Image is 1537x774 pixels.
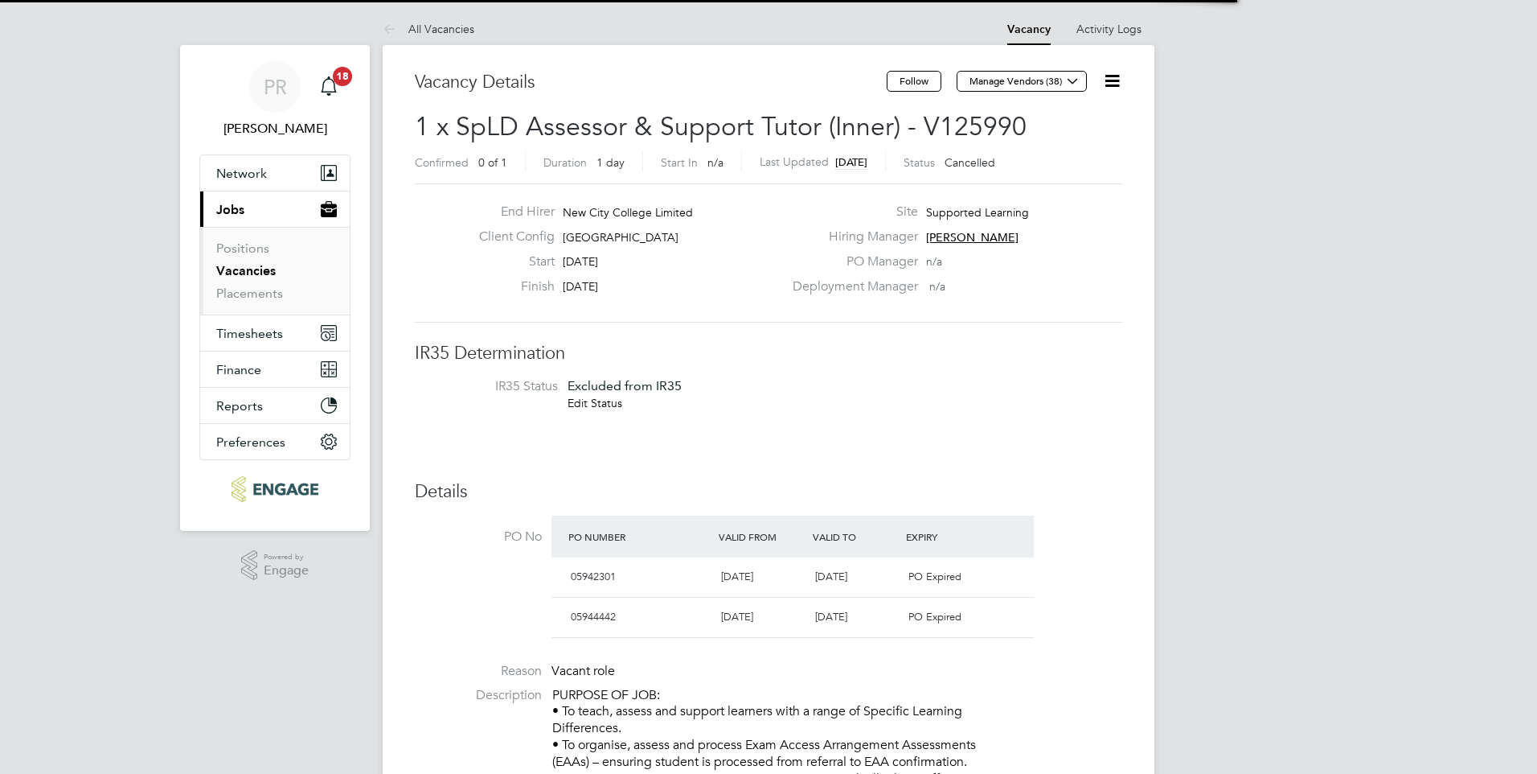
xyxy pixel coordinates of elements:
[1076,22,1141,36] a: Activity Logs
[563,254,598,269] span: [DATE]
[415,663,542,680] label: Reason
[200,155,350,191] button: Network
[721,610,753,624] span: [DATE]
[466,253,555,270] label: Start
[264,550,309,564] span: Powered by
[466,278,555,295] label: Finish
[415,342,1122,365] h3: IR35 Determination
[199,476,350,502] a: Go to home page
[957,71,1087,92] button: Manage Vendors (38)
[543,155,587,170] label: Duration
[216,286,283,301] a: Placements
[415,529,542,546] label: PO No
[232,476,318,502] img: ncclondon-logo-retina.png
[563,205,693,220] span: New City College Limited
[815,570,847,583] span: [DATE]
[809,522,903,551] div: Valid To
[313,61,345,113] a: 18
[926,230,1019,245] span: [PERSON_NAME]
[200,315,350,351] button: Timesheets
[415,155,469,170] label: Confirmed
[721,570,753,583] span: [DATE]
[568,396,622,410] a: Edit Status
[200,424,350,459] button: Preferences
[835,155,867,169] span: [DATE]
[216,434,285,450] span: Preferences
[415,111,1027,142] span: 1 x SpLD Assessor & Support Tutor (Inner) - V125990
[200,191,350,227] button: Jobs
[415,687,542,704] label: Description
[216,166,267,181] span: Network
[478,155,507,170] span: 0 of 1
[216,241,269,256] a: Positions
[707,155,723,170] span: n/a
[568,378,682,393] span: Excluded from IR35
[904,155,935,170] label: Status
[783,278,918,295] label: Deployment Manager
[815,610,847,624] span: [DATE]
[216,326,283,341] span: Timesheets
[199,119,350,138] span: Pallvi Raghvani
[926,205,1029,220] span: Supported Learning
[929,279,945,294] span: n/a
[902,522,996,551] div: Expiry
[431,378,558,395] label: IR35 Status
[200,388,350,423] button: Reports
[466,204,555,220] label: End Hirer
[596,155,625,170] span: 1 day
[180,45,370,531] nav: Main navigation
[571,610,616,624] span: 05944442
[200,227,350,315] div: Jobs
[216,362,261,377] span: Finance
[926,254,942,269] span: n/a
[887,71,941,92] button: Follow
[908,570,961,583] span: PO Expired
[783,253,918,270] label: PO Manager
[760,154,829,169] label: Last Updated
[415,480,1122,504] h3: Details
[945,155,995,170] span: Cancelled
[783,228,918,245] label: Hiring Manager
[571,570,616,583] span: 05942301
[563,279,598,294] span: [DATE]
[216,202,244,217] span: Jobs
[563,230,678,245] span: [GEOGRAPHIC_DATA]
[661,155,698,170] label: Start In
[564,522,715,551] div: PO Number
[551,663,615,679] span: Vacant role
[1007,23,1051,36] a: Vacancy
[200,352,350,387] button: Finance
[241,550,309,581] a: Powered byEngage
[383,22,474,36] a: All Vacancies
[333,67,352,86] span: 18
[264,564,309,578] span: Engage
[715,522,809,551] div: Valid From
[216,263,276,278] a: Vacancies
[415,71,887,94] h3: Vacancy Details
[908,610,961,624] span: PO Expired
[264,76,287,97] span: PR
[199,61,350,138] a: PR[PERSON_NAME]
[216,398,263,414] span: Reports
[466,228,555,245] label: Client Config
[783,204,918,220] label: Site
